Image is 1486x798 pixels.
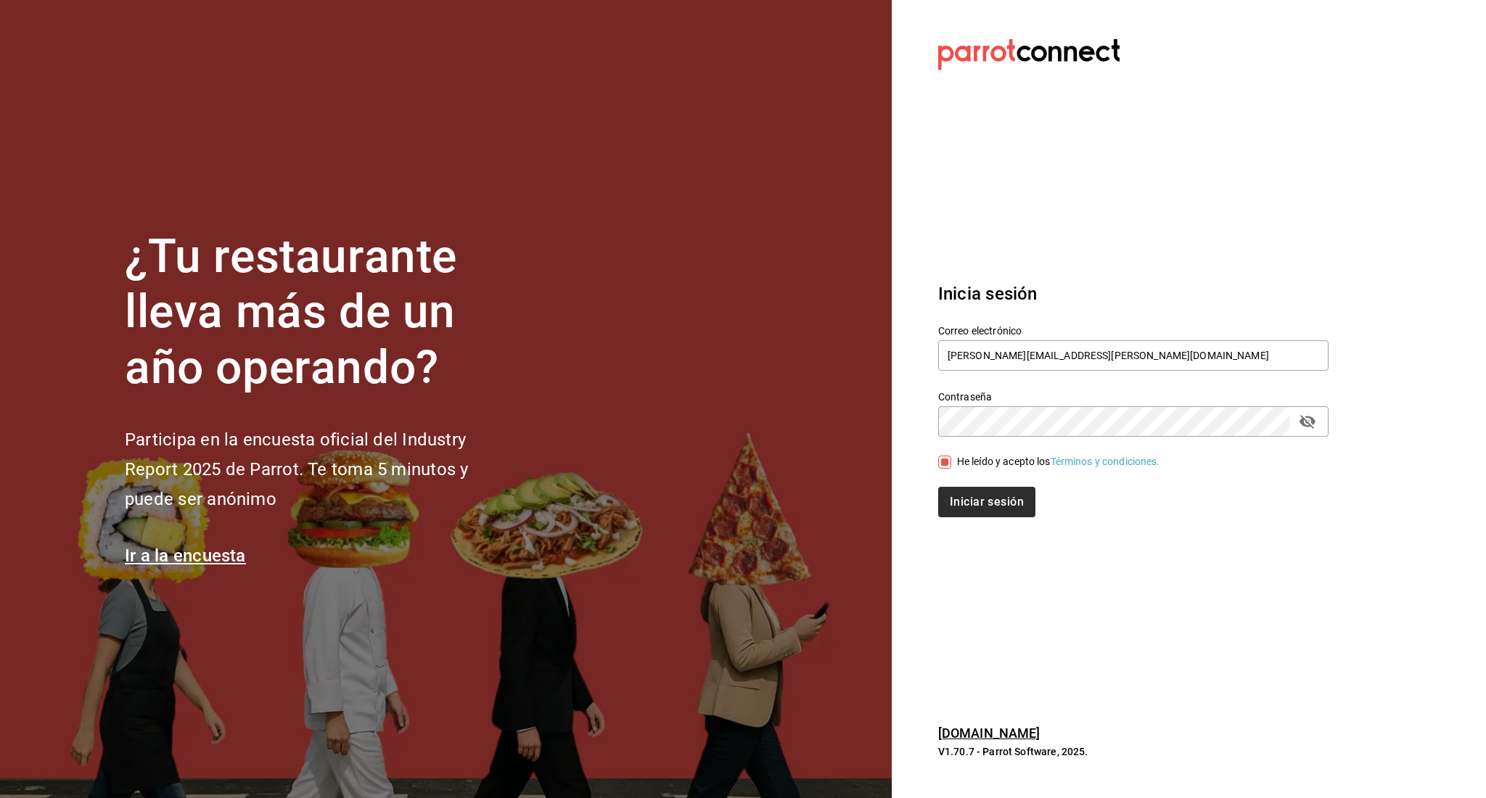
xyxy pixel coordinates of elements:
label: Correo electrónico [938,325,1329,335]
label: Contraseña [938,391,1329,401]
a: [DOMAIN_NAME] [938,725,1040,741]
h3: Inicia sesión [938,281,1329,307]
a: Términos y condiciones. [1051,456,1160,467]
button: Iniciar sesión [938,487,1035,517]
a: Ir a la encuesta [125,546,246,566]
input: Ingresa tu correo electrónico [938,340,1329,371]
p: V1.70.7 - Parrot Software, 2025. [938,744,1329,759]
button: passwordField [1295,409,1320,434]
h2: Participa en la encuesta oficial del Industry Report 2025 de Parrot. Te toma 5 minutos y puede se... [125,425,517,514]
div: He leído y acepto los [957,454,1160,469]
h1: ¿Tu restaurante lleva más de un año operando? [125,229,517,396]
